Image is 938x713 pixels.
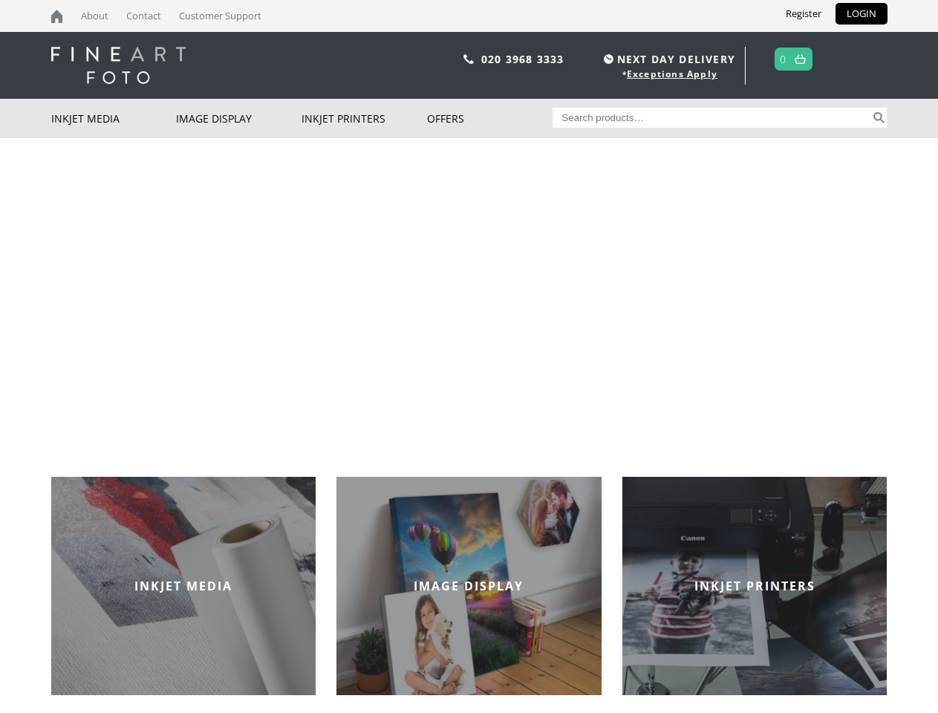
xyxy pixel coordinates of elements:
[836,3,887,25] a: LOGIN
[553,108,870,128] input: Search products…
[302,99,427,138] a: Inkjet Printers
[604,54,613,64] img: time.svg
[51,578,316,594] h2: INKJET MEDIA
[870,108,887,128] button: Search
[463,54,474,64] img: phone.svg
[795,54,806,64] img: basket.svg
[627,68,717,80] a: Exceptions Apply
[336,578,602,594] h2: IMAGE DISPLAY
[622,578,887,594] h2: INKJET PRINTERS
[600,51,735,68] span: NEXT DAY DELIVERY
[780,48,786,70] a: 0
[775,3,833,25] a: Register
[51,99,177,138] a: Inkjet Media
[51,47,186,84] img: logo-white.svg
[481,52,564,66] a: 020 3968 3333
[427,99,553,138] a: Offers
[176,99,302,138] a: Image Display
